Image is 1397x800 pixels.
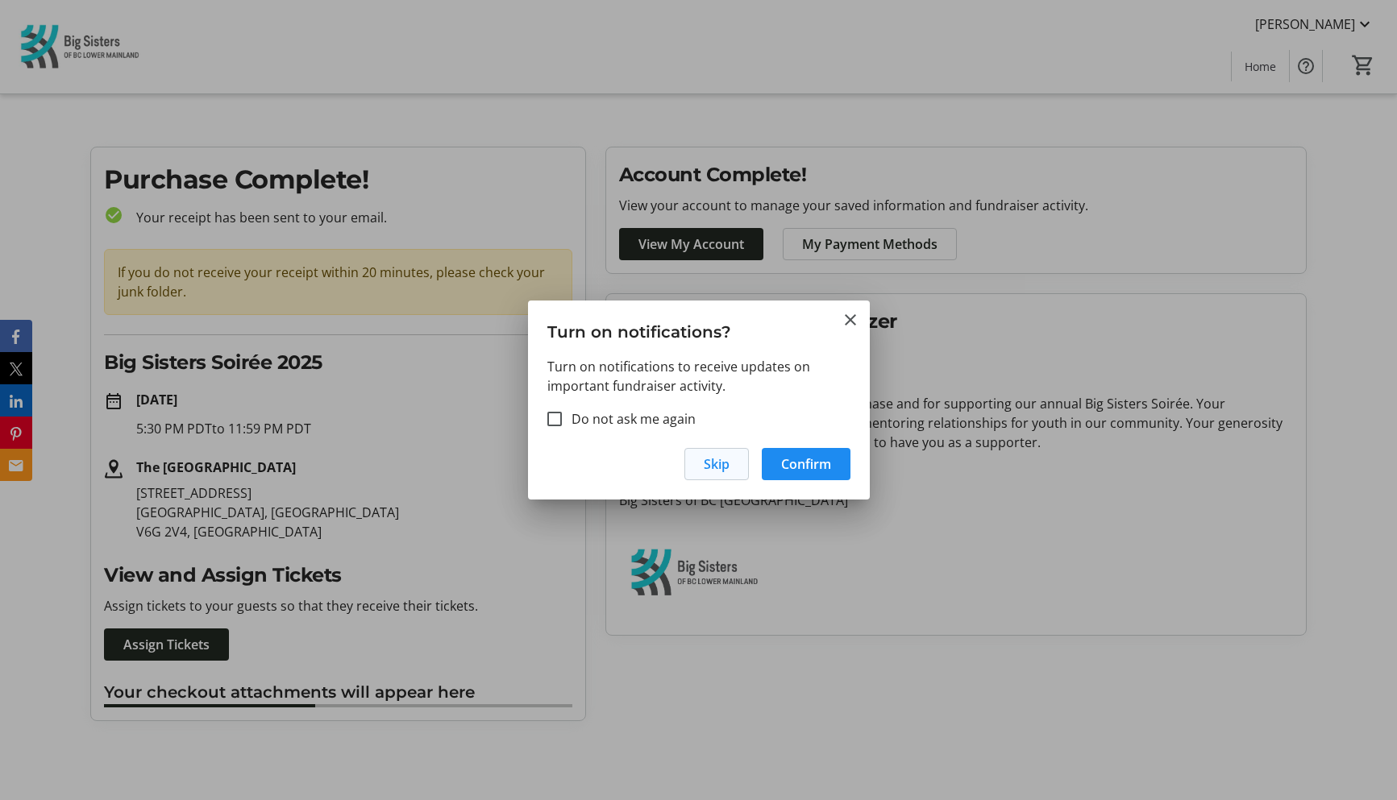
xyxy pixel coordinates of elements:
button: Skip [684,448,749,480]
button: Close [841,310,860,330]
h3: Turn on notifications? [528,301,870,356]
button: Confirm [762,448,850,480]
span: Skip [704,454,730,474]
span: Confirm [781,454,831,474]
label: Do not ask me again [562,409,696,429]
p: Turn on notifications to receive updates on important fundraiser activity. [547,357,850,396]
